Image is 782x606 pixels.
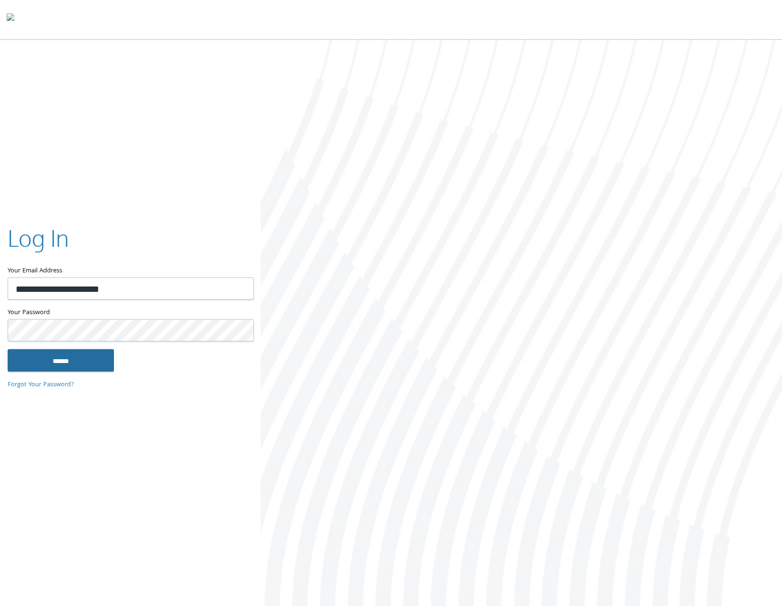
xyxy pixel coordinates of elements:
[8,222,69,254] h2: Log In
[235,283,246,294] keeper-lock: Open Keeper Popup
[8,307,253,319] label: Your Password
[8,380,74,390] a: Forgot Your Password?
[235,325,246,336] keeper-lock: Open Keeper Popup
[7,10,14,29] img: todyl-logo-dark.svg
